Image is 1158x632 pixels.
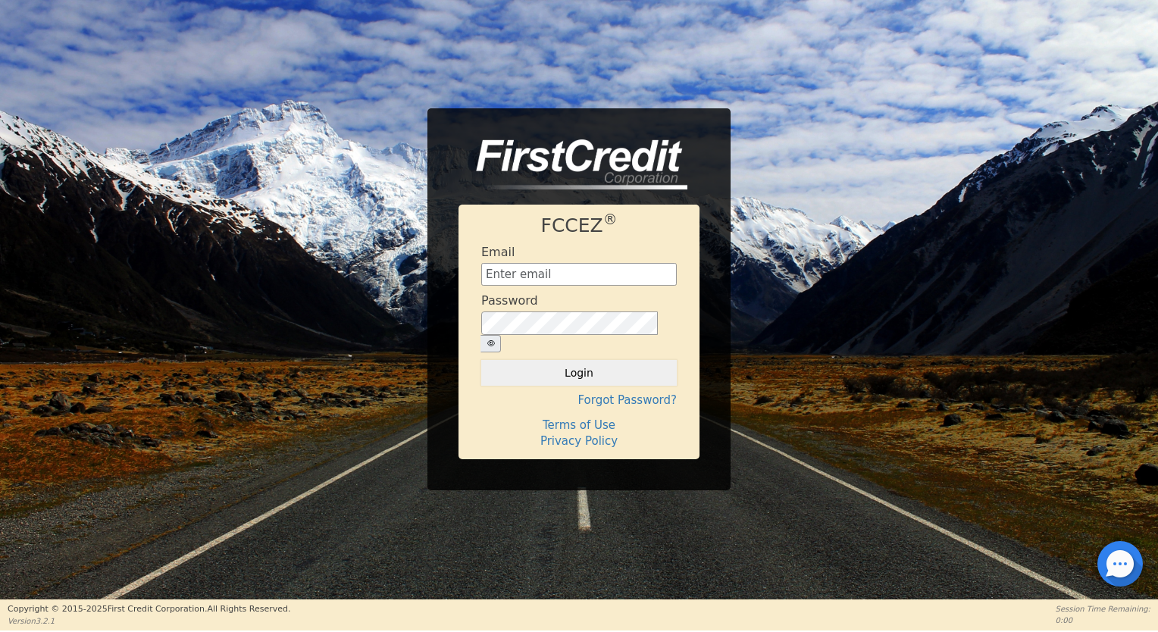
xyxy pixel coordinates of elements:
sup: ® [603,211,618,227]
input: password [481,311,658,336]
h4: Forgot Password? [481,393,677,407]
p: 0:00 [1056,615,1150,626]
h4: Email [481,245,515,259]
p: Session Time Remaining: [1056,603,1150,615]
p: Version 3.2.1 [8,615,290,627]
p: Copyright © 2015- 2025 First Credit Corporation. [8,603,290,616]
img: logo-CMu_cnol.png [459,139,687,189]
h4: Password [481,293,538,308]
button: Login [481,360,677,386]
input: Enter email [481,263,677,286]
span: All Rights Reserved. [207,604,290,614]
h4: Privacy Policy [481,434,677,448]
h1: FCCEZ [481,214,677,237]
h4: Terms of Use [481,418,677,432]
